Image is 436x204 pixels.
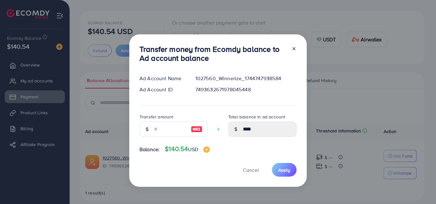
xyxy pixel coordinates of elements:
[165,145,210,153] h4: $140.54
[272,163,297,177] button: Apply
[134,86,190,93] div: Ad Account ID
[139,146,160,153] span: Balance:
[190,75,302,82] div: 1027560_Winnerize_1744747938584
[190,86,302,93] div: 7493632671978045448
[228,114,285,120] label: Total balance in ad account
[191,125,202,133] img: image
[243,166,259,173] span: Cancel
[409,175,431,199] iframe: Chat
[203,146,210,153] img: image
[278,167,290,173] span: Apply
[139,114,173,120] label: Transfer amount
[134,75,190,82] div: Ad Account Name
[235,163,267,177] button: Cancel
[188,146,198,153] span: USD
[139,45,286,63] h3: Transfer money from Ecomdy balance to Ad account balance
